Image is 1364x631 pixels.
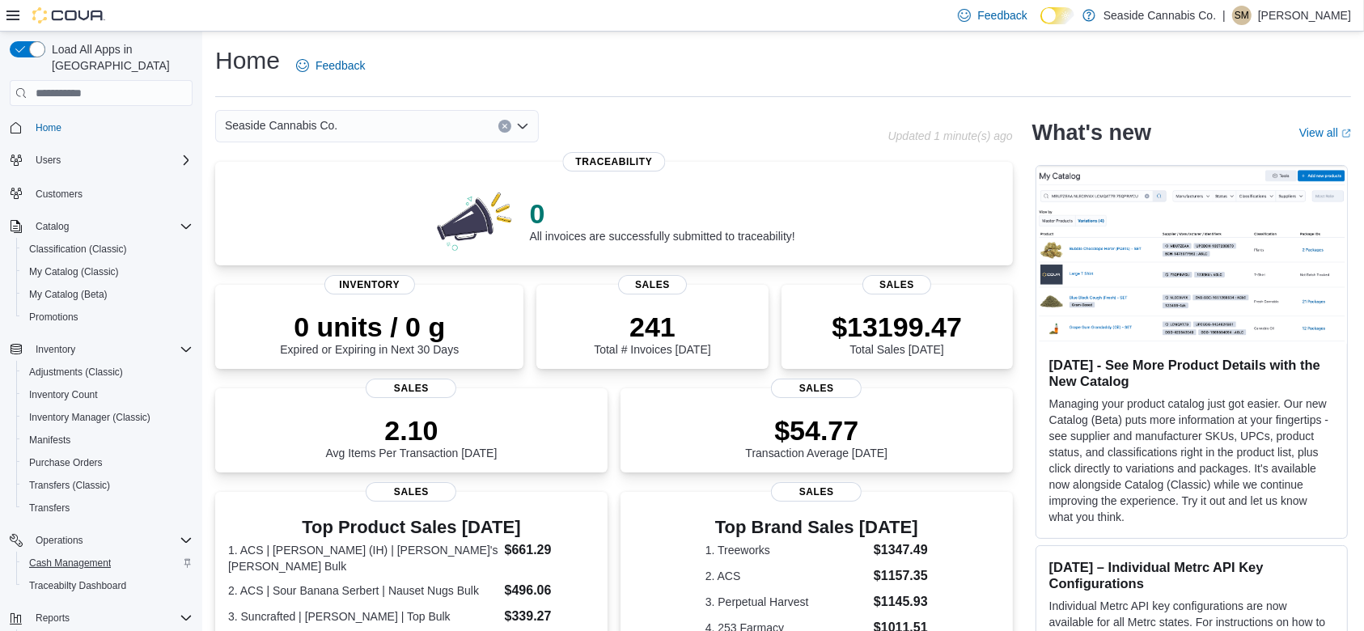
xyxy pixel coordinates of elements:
button: Classification (Classic) [16,238,199,260]
button: Inventory Count [16,383,199,406]
h1: Home [215,44,280,77]
dt: 2. ACS | Sour Banana Serbert | Nauset Nugs Bulk [228,582,498,599]
button: Manifests [16,429,199,451]
button: Transfers (Classic) [16,474,199,497]
a: View allExternal link [1299,126,1351,139]
span: Transfers (Classic) [29,479,110,492]
a: My Catalog (Classic) [23,262,125,282]
span: Promotions [23,307,193,327]
span: Sales [771,379,862,398]
span: Reports [29,608,193,628]
a: Manifests [23,430,77,450]
h3: Top Product Sales [DATE] [228,518,595,537]
span: Adjustments (Classic) [23,362,193,382]
span: Customers [36,188,83,201]
p: | [1222,6,1226,25]
dt: 1. ACS | [PERSON_NAME] (IH) | [PERSON_NAME]'s [PERSON_NAME] Bulk [228,542,498,574]
div: All invoices are successfully submitted to traceability! [530,197,795,243]
a: Traceabilty Dashboard [23,576,133,595]
button: Home [3,116,199,139]
span: Sales [771,482,862,502]
span: My Catalog (Classic) [23,262,193,282]
span: Purchase Orders [23,453,193,472]
button: Purchase Orders [16,451,199,474]
button: My Catalog (Classic) [16,260,199,283]
span: Inventory [324,275,415,294]
button: Promotions [16,306,199,328]
span: Manifests [23,430,193,450]
div: Transaction Average [DATE] [745,414,887,459]
span: Users [29,150,193,170]
input: Dark Mode [1040,7,1074,24]
dt: 1. Treeworks [705,542,867,558]
span: Transfers (Classic) [23,476,193,495]
span: Inventory Count [23,385,193,404]
p: $54.77 [745,414,887,447]
span: Operations [36,534,83,547]
span: Users [36,154,61,167]
h3: [DATE] – Individual Metrc API Key Configurations [1049,559,1334,591]
span: Customers [29,183,193,203]
a: Home [29,118,68,138]
span: Dark Mode [1040,24,1041,25]
p: Updated 1 minute(s) ago [888,129,1013,142]
p: Managing your product catalog just got easier. Our new Catalog (Beta) puts more information at yo... [1049,396,1334,525]
dt: 2. ACS [705,568,867,584]
span: Classification (Classic) [23,239,193,259]
p: $13199.47 [832,311,962,343]
a: Transfers (Classic) [23,476,116,495]
span: Manifests [29,434,70,447]
button: Clear input [498,120,511,133]
button: Traceabilty Dashboard [16,574,199,597]
span: Load All Apps in [GEOGRAPHIC_DATA] [45,41,193,74]
h3: [DATE] - See More Product Details with the New Catalog [1049,357,1334,389]
img: 0 [433,188,517,252]
span: Sales [366,482,456,502]
span: Cash Management [29,557,111,570]
button: Operations [3,529,199,552]
button: Inventory [3,338,199,361]
a: Inventory Manager (Classic) [23,408,157,427]
button: Inventory [29,340,82,359]
span: Feedback [977,7,1027,23]
span: Inventory Count [29,388,98,401]
span: Sales [862,275,932,294]
dd: $1157.35 [874,566,928,586]
button: Catalog [29,217,75,236]
span: My Catalog (Beta) [23,285,193,304]
dd: $496.06 [505,581,595,600]
p: 0 [530,197,795,230]
a: Classification (Classic) [23,239,133,259]
button: Reports [29,608,76,628]
span: Adjustments (Classic) [29,366,123,379]
span: Traceabilty Dashboard [23,576,193,595]
span: Inventory [36,343,75,356]
a: Adjustments (Classic) [23,362,129,382]
button: Adjustments (Classic) [16,361,199,383]
div: Total # Invoices [DATE] [594,311,710,356]
p: 2.10 [325,414,497,447]
button: Catalog [3,215,199,238]
dd: $339.27 [505,607,595,626]
button: Users [3,149,199,172]
p: 241 [594,311,710,343]
button: Inventory Manager (Classic) [16,406,199,429]
button: Customers [3,181,199,205]
p: 0 units / 0 g [280,311,459,343]
span: Purchase Orders [29,456,103,469]
span: Inventory Manager (Classic) [23,408,193,427]
p: [PERSON_NAME] [1258,6,1351,25]
a: Cash Management [23,553,117,573]
span: Sales [366,379,456,398]
dt: 3. Perpetual Harvest [705,594,867,610]
span: Home [36,121,61,134]
h3: Top Brand Sales [DATE] [705,518,928,537]
span: Catalog [36,220,69,233]
span: Feedback [316,57,365,74]
span: Operations [29,531,193,550]
span: Promotions [29,311,78,324]
span: Traceabilty Dashboard [29,579,126,592]
span: Catalog [29,217,193,236]
a: Customers [29,184,89,204]
img: Cova [32,7,105,23]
